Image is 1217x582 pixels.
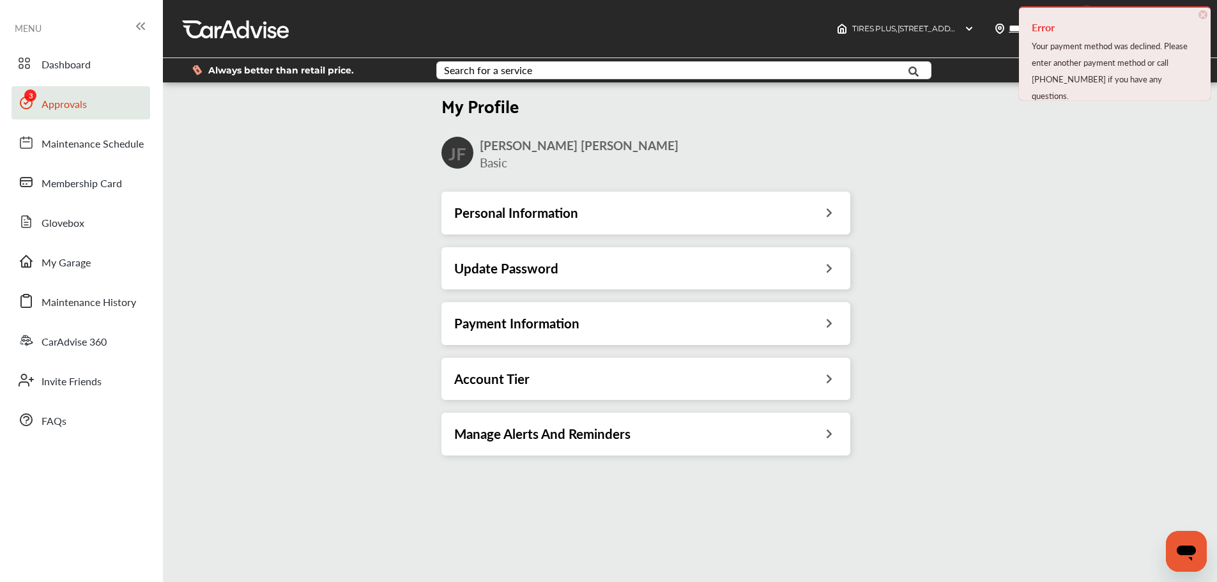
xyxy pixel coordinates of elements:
a: Maintenance History [11,284,150,318]
div: Search for a service [444,65,532,75]
span: My Garage [42,255,91,272]
a: Glovebox [11,205,150,238]
span: Invite Friends [42,374,102,390]
h3: Personal Information [454,204,578,221]
span: CarAdvise 360 [42,334,107,351]
h3: Update Password [454,260,558,277]
span: TIRES PLUS , [STREET_ADDRESS] [GEOGRAPHIC_DATA] , FL 33461 [852,24,1089,33]
a: Invite Friends [11,364,150,397]
h3: Manage Alerts And Reminders [454,425,631,442]
a: CarAdvise 360 [11,324,150,357]
h3: Payment Information [454,315,579,332]
h4: Error [1032,17,1198,38]
div: Your payment method was declined. Please enter another payment method or call [PHONE_NUMBER] if y... [1032,38,1198,104]
span: MENU [15,23,42,33]
span: Basic [480,154,507,171]
a: FAQs [11,403,150,436]
h3: Account Tier [454,371,530,387]
span: Membership Card [42,176,122,192]
img: header-down-arrow.9dd2ce7d.svg [964,24,974,34]
span: [PERSON_NAME] [PERSON_NAME] [480,137,678,154]
a: Membership Card [11,165,150,199]
span: FAQs [42,413,66,430]
iframe: Button to launch messaging window [1166,531,1207,572]
h2: My Profile [441,94,850,116]
a: Approvals [11,86,150,119]
a: Maintenance Schedule [11,126,150,159]
a: My Garage [11,245,150,278]
span: × [1198,10,1207,19]
span: Dashboard [42,57,91,73]
span: Glovebox [42,215,84,232]
a: Dashboard [11,47,150,80]
span: Maintenance History [42,295,136,311]
span: Approvals [42,96,87,113]
img: location_vector.a44bc228.svg [995,24,1005,34]
img: header-home-logo.8d720a4f.svg [837,24,847,34]
h2: JF [448,142,466,164]
span: Maintenance Schedule [42,136,144,153]
img: dollor_label_vector.a70140d1.svg [192,65,202,75]
span: Always better than retail price. [208,66,354,75]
